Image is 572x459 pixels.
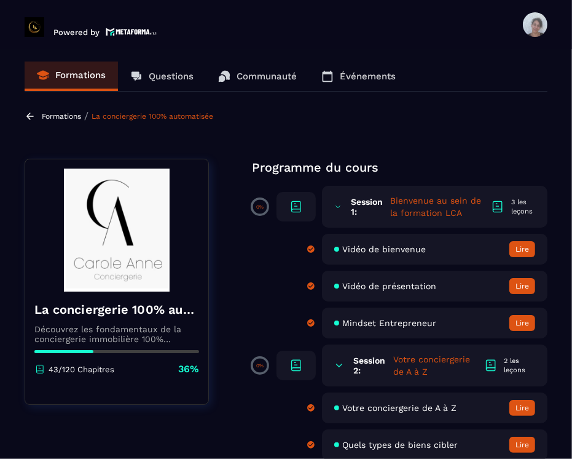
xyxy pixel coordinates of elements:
[342,403,456,413] span: Votre conciergerie de A à Z
[118,62,206,91] a: Questions
[106,26,157,37] img: logo
[42,112,81,121] a: Formations
[351,197,383,217] h6: Session 1:
[206,62,309,91] a: Communauté
[256,204,264,210] p: 0%
[340,71,396,82] p: Événements
[178,362,199,376] p: 36%
[256,363,264,369] p: 0%
[92,112,213,121] a: La conciergerie 100% automatisée
[511,198,535,216] div: 3 les leçons
[509,437,535,453] button: Lire
[25,17,44,37] img: logo-branding
[34,324,199,344] p: Découvrez les fondamentaux de la conciergerie immobilière 100% automatisée. Cette formation est c...
[25,62,118,91] a: Formations
[390,194,490,219] h5: Bienvenue au sein de la formation LCA
[84,110,88,122] span: /
[34,301,199,318] h4: La conciergerie 100% automatisée
[53,28,100,37] p: Powered by
[504,356,535,375] div: 2 les leçons
[342,244,426,254] span: Vidéo de bienvenue
[509,241,535,257] button: Lire
[342,318,436,328] span: Mindset Entrepreneur
[393,353,483,378] h5: Votre conciergerie de A à Z
[34,169,199,292] img: banner
[55,70,106,81] p: Formations
[342,440,458,450] span: Quels types de biens cibler
[509,315,535,331] button: Lire
[509,400,535,416] button: Lire
[353,356,386,375] h6: Session 2:
[509,278,535,294] button: Lire
[309,62,408,91] a: Événements
[237,71,297,82] p: Communauté
[342,281,436,291] span: Vidéo de présentation
[149,71,194,82] p: Questions
[49,365,114,374] p: 43/120 Chapitres
[252,159,547,176] p: Programme du cours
